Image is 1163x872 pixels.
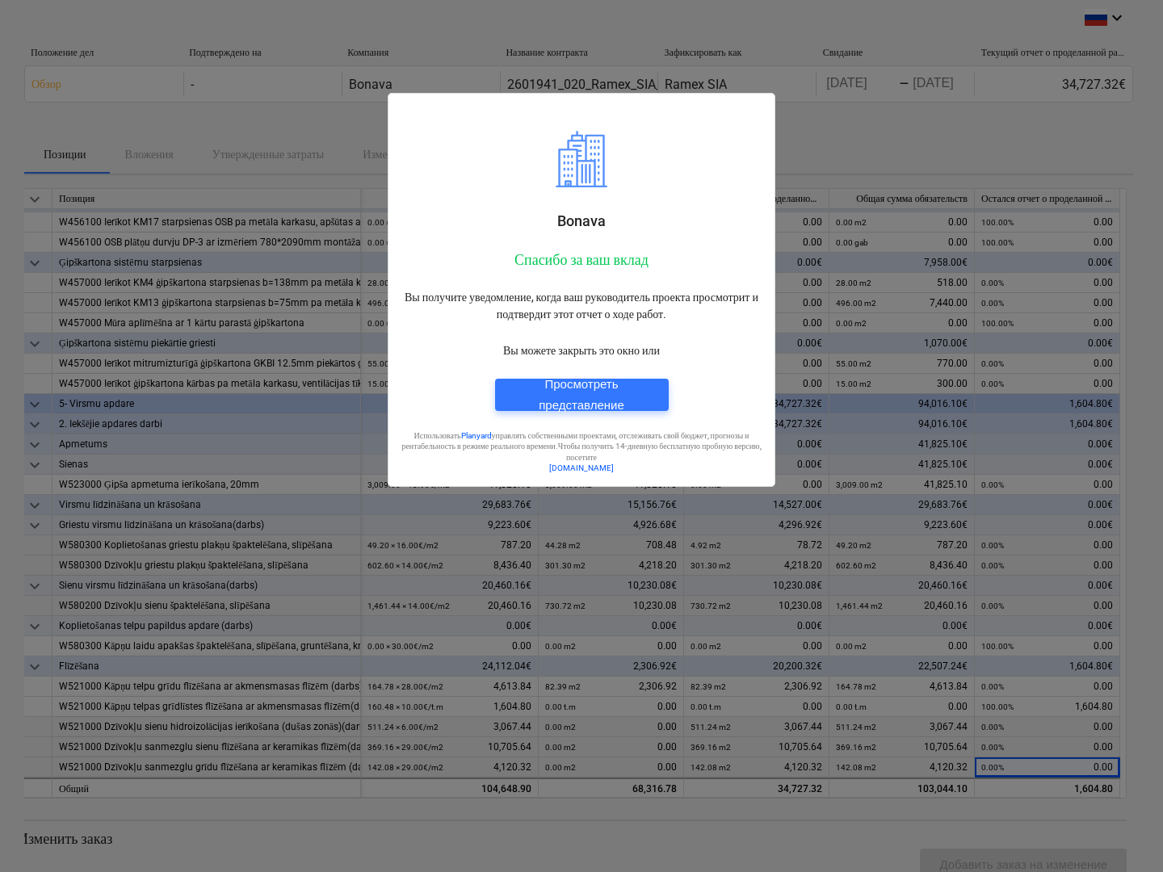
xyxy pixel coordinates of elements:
a: [DOMAIN_NAME] [549,463,614,472]
div: Просмотреть представление [514,374,649,417]
p: Bonava [401,212,762,231]
p: Использовать управлять собственными проектами, отслеживать свой бюджет, прогнозы и рентабельность... [401,430,762,463]
a: Planyard [461,431,492,440]
p: Вы можете закрыть это окно или [401,342,762,359]
p: Вы получите уведомление, когда ваш руководитель проекта просмотрит и подтвердит этот отчет о ходе... [401,289,762,323]
button: Просмотреть представление [495,379,669,411]
p: Спасибо за ваш вклад [401,250,762,270]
